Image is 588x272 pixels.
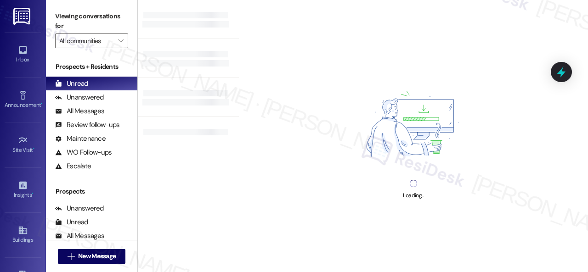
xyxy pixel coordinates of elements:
[55,134,106,144] div: Maintenance
[55,120,119,130] div: Review follow-ups
[5,133,41,157] a: Site Visit •
[55,148,112,157] div: WO Follow-ups
[32,190,33,197] span: •
[55,93,104,102] div: Unanswered
[55,79,88,89] div: Unread
[33,145,34,152] span: •
[46,62,137,72] div: Prospects + Residents
[403,191,424,200] div: Loading...
[5,178,41,202] a: Insights •
[5,222,41,247] a: Buildings
[41,100,42,107] span: •
[58,249,126,264] button: New Message
[55,106,104,116] div: All Messages
[13,8,32,25] img: ResiDesk Logo
[5,42,41,67] a: Inbox
[55,9,128,33] label: Viewing conversations for
[78,251,116,261] span: New Message
[55,161,91,171] div: Escalate
[55,217,88,227] div: Unread
[68,253,74,260] i: 
[46,187,137,196] div: Prospects
[55,231,104,241] div: All Messages
[118,37,123,44] i: 
[59,33,113,48] input: All communities
[55,204,104,213] div: Unanswered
